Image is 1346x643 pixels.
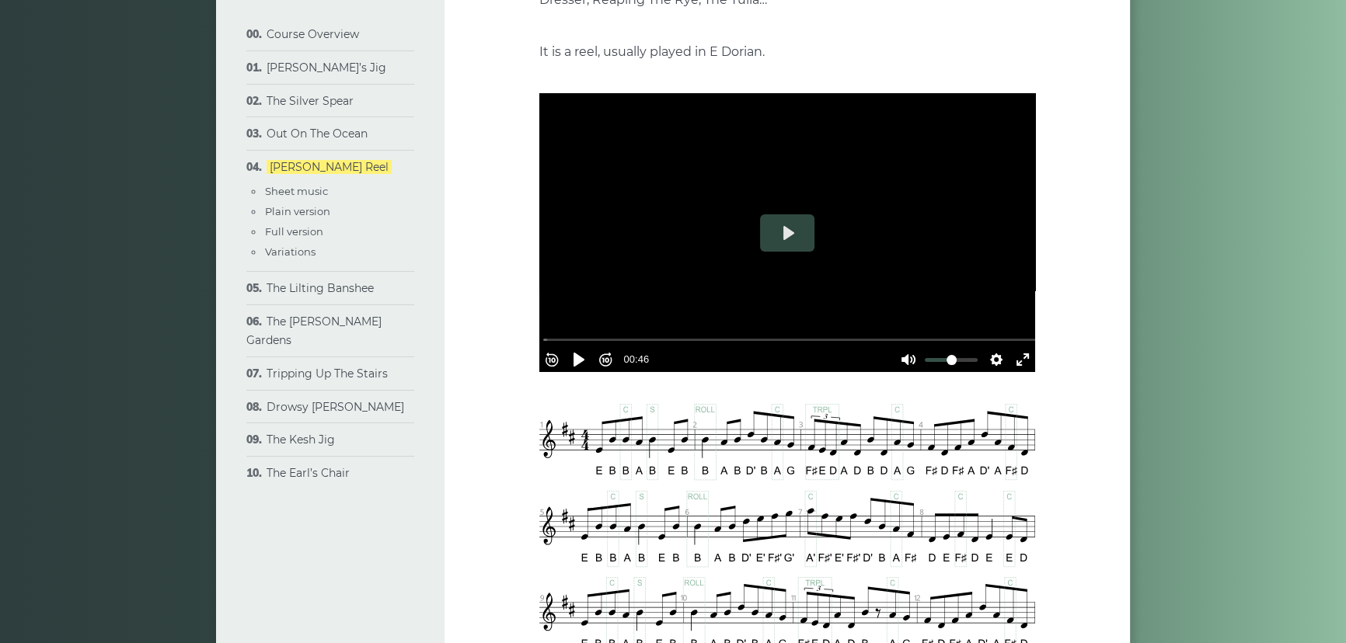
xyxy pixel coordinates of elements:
a: Full version [265,225,323,238]
a: Sheet music [265,185,328,197]
p: It is a reel, usually played in E Dorian. [539,42,1035,62]
a: [PERSON_NAME]’s Jig [267,61,386,75]
a: Out On The Ocean [267,127,368,141]
a: The Earl’s Chair [267,466,350,480]
a: Drowsy [PERSON_NAME] [267,400,404,414]
a: The Kesh Jig [267,433,335,447]
a: The Silver Spear [267,94,354,108]
a: Plain version [265,205,330,217]
a: The [PERSON_NAME] Gardens [246,315,382,347]
a: Course Overview [267,27,359,41]
a: The Lilting Banshee [267,281,374,295]
a: Variations [265,245,316,258]
a: [PERSON_NAME] Reel [267,160,392,174]
a: Tripping Up The Stairs [267,367,388,381]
